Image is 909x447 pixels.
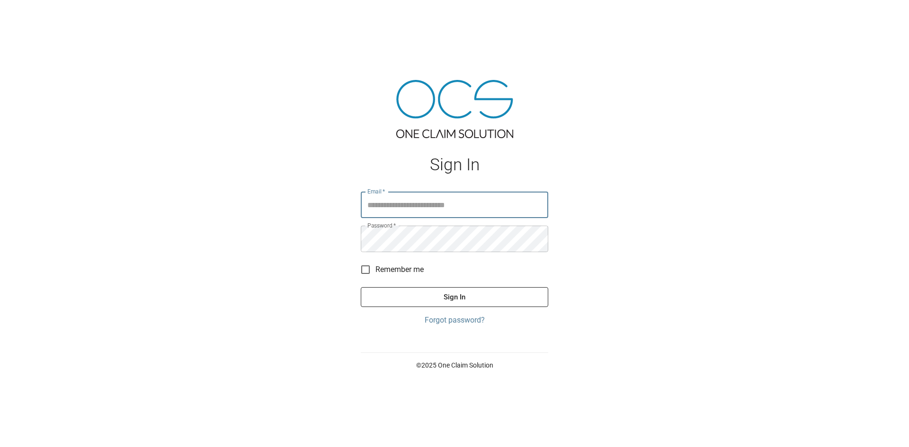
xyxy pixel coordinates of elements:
[361,315,548,326] a: Forgot password?
[361,360,548,370] p: © 2025 One Claim Solution
[375,264,424,275] span: Remember me
[361,287,548,307] button: Sign In
[11,6,49,25] img: ocs-logo-white-transparent.png
[361,155,548,175] h1: Sign In
[367,221,396,229] label: Password
[396,80,513,138] img: ocs-logo-tra.png
[367,187,385,195] label: Email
